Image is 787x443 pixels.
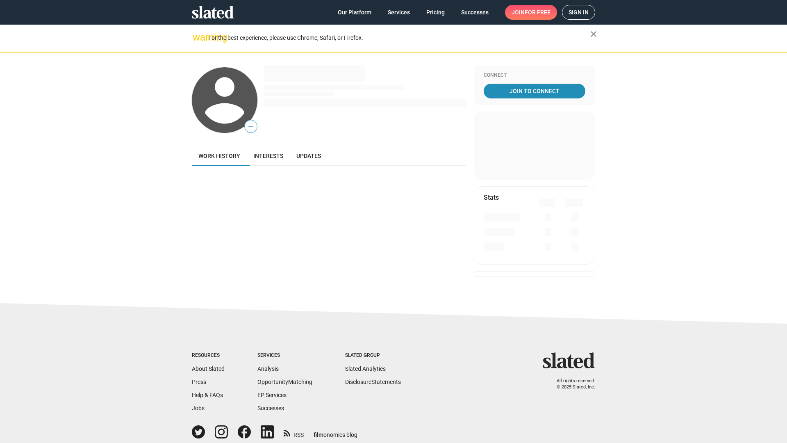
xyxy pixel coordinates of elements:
span: Successes [461,5,489,20]
a: Jobs [192,405,205,411]
a: Slated Analytics [345,365,386,372]
span: Work history [198,153,240,159]
a: Pricing [420,5,451,20]
span: Sign in [569,5,589,19]
span: Our Platform [338,5,371,20]
span: — [245,121,257,132]
span: Pricing [426,5,445,20]
a: DisclosureStatements [345,379,401,385]
a: EP Services [257,392,287,398]
span: Services [388,5,410,20]
a: Services [381,5,416,20]
mat-card-title: Stats [484,193,499,202]
a: Press [192,379,206,385]
div: Resources [192,352,225,359]
a: Joinfor free [505,5,557,20]
a: Interests [247,146,290,166]
a: Successes [455,5,495,20]
a: Analysis [257,365,279,372]
span: Updates [296,153,321,159]
mat-icon: warning [193,32,202,42]
a: Work history [192,146,247,166]
p: All rights reserved. © 2025 Slated, Inc. [548,378,595,390]
mat-icon: close [589,29,598,39]
a: filmonomics blog [314,425,357,439]
span: Interests [253,153,283,159]
div: Services [257,352,312,359]
span: Join [512,5,550,20]
a: Sign in [562,5,595,20]
div: Connect [484,72,585,79]
span: film [314,432,323,438]
div: Slated Group [345,352,401,359]
a: About Slated [192,365,225,372]
a: RSS [284,426,304,439]
div: For the best experience, please use Chrome, Safari, or Firefox. [208,32,590,43]
a: OpportunityMatching [257,379,312,385]
span: for free [525,5,550,20]
a: Our Platform [331,5,378,20]
a: Updates [290,146,328,166]
a: Join To Connect [484,84,585,98]
a: Successes [257,405,284,411]
span: Join To Connect [485,84,584,98]
a: Help & FAQs [192,392,223,398]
